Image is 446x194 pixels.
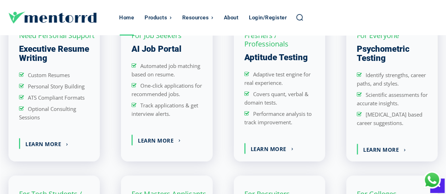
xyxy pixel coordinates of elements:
[132,31,182,40] h3: For Job Seekers
[295,13,303,21] a: Search
[357,91,428,107] span: Scientific assessments for accurate insights.
[132,44,182,54] h3: AI Job Portal
[132,62,200,78] span: Automated job matching based on resume.
[357,111,422,126] span: [MEDICAL_DATA] based career suggestions.
[132,102,198,117] span: Track applications & get interview alerts.
[245,143,299,154] a: Learn More
[357,31,399,40] h3: For Everyone
[357,71,426,87] span: Identify strengths, career paths, and styles.
[19,31,94,40] h3: Need Personal Support
[358,144,411,155] a: Learn More
[357,44,432,63] h3: Psychometric Testing
[28,94,85,101] span: ATS Compliant Formats
[244,71,311,86] span: Adaptive test engine for real experience.
[28,71,70,79] span: Custom Resumes
[19,44,94,63] h3: Executive Resume Writing
[244,53,308,62] h3: Aptitude Testing
[133,135,186,145] a: Learn More
[132,82,202,98] span: One-click applications for recommended jobs.
[244,110,312,126] span: Performance analysis to track improvement.
[423,171,441,189] div: Chat with Us
[28,83,85,90] span: Personal Story Building
[8,12,116,24] a: Logo
[244,31,320,48] h3: Freshers / Professionals
[19,105,76,121] span: Optional Consulting Sessions
[244,90,308,106] span: Covers quant, verbal & domain tests.
[20,138,73,149] a: Learn More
